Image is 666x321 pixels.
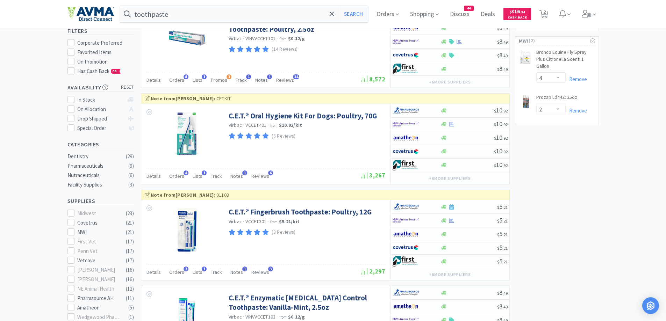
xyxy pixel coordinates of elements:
div: ( 12 ) [126,285,134,293]
span: VINVVCCET101 [245,35,275,42]
span: 3,267 [361,171,385,179]
span: 8 [184,74,188,79]
span: 316 [510,8,525,15]
span: . 49 [502,67,508,72]
span: reset [121,84,134,91]
span: 1 [267,74,272,79]
button: Search [339,6,368,22]
span: . 21 [502,232,508,237]
a: 2 [537,12,551,18]
a: Bronco Equine Fly Spray Plus Citronella Scent: 1 Gallon [536,49,595,72]
a: C.E.T.® Fingerbrush Toothpaste: Poultry, 12G [229,207,372,217]
span: Track [236,77,247,83]
span: CB [111,69,118,73]
span: 10 [494,147,508,155]
div: 01103 [145,191,506,199]
span: . 34 [520,10,525,14]
span: 8,572 [361,75,385,83]
span: Track [211,269,222,275]
span: . 21 [502,246,508,251]
span: . 21 [502,205,508,210]
span: . 92 [502,136,508,141]
span: $ [494,149,496,154]
span: 1 [202,170,207,175]
img: 67d67680309e4a0bb49a5ff0391dcc42_6.png [393,256,419,267]
span: 5 [497,216,508,224]
div: Nutraceuticals [67,171,124,180]
span: . 49 [502,291,508,296]
a: $316.34Cash Back [503,5,531,23]
span: $ [494,163,496,168]
span: 5 [497,203,508,211]
span: Orders [169,173,184,179]
input: Search by item, sku, manufacturer, ingredient, size... [120,6,368,22]
div: Corporate Preferred [77,39,134,47]
span: . 21 [502,218,508,224]
img: 1c2eb949333a4371a8dc133a89de8fe8_393381.jpg [164,111,209,156]
img: 04f0375caa354eda98b1574beb87b0c6_142571.png [519,95,533,109]
span: Reviews [276,77,294,83]
p: (3 Reviews) [272,229,295,236]
span: Lists [193,269,202,275]
span: from [279,315,287,320]
span: · [267,122,269,128]
span: Reviews [251,173,269,179]
button: +6more suppliers [425,270,474,279]
span: Details [146,77,161,83]
div: [PERSON_NAME] [77,266,121,274]
img: 67d67680309e4a0bb49a5ff0391dcc42_6.png [393,64,419,74]
div: ( 17 ) [126,238,134,246]
span: 1 [242,170,247,175]
span: 2,297 [361,267,385,275]
span: VCCET301 [245,218,266,225]
span: $ [510,10,511,14]
div: Drop Shipped [77,115,124,123]
img: 7915dbd3f8974342a4dc3feb8efc1740_58.png [393,202,419,212]
span: from [279,36,287,41]
span: . 92 [502,163,508,168]
div: On Allocation [77,105,124,114]
span: · [277,35,278,42]
a: Prozap Ld44Z: 25oz [536,94,577,104]
div: In Stock [77,96,124,104]
strong: $5.21 / kit [279,218,300,225]
span: Promos [211,77,227,83]
div: Favorited Items [77,48,134,57]
span: · [277,314,278,320]
a: Virbac [229,218,242,225]
span: $ [497,67,499,72]
div: Pharmaceuticals [67,162,124,170]
span: Details [146,269,161,275]
span: 3 [268,267,273,271]
strong: $10.92 / kit [279,122,302,128]
div: ( 11 ) [126,294,134,302]
span: from [270,123,278,128]
img: f6b2451649754179b5b4e0c70c3f7cb0_2.png [393,36,419,47]
img: e4e33dab9f054f5782a47901c742baa9_102.png [67,7,114,21]
div: CETKIT [145,95,506,102]
span: Notes [230,269,243,275]
div: ( 21 ) [126,219,134,227]
span: Details [146,173,161,179]
span: 5 [497,243,508,251]
strong: Note from [PERSON_NAME] : [151,95,215,102]
span: $ [497,218,499,224]
div: Open Intercom Messenger [642,297,659,314]
h5: Categories [67,140,134,148]
span: 1 [227,74,231,79]
img: 3331a67d23dc422aa21b1ec98afbf632_11.png [393,301,419,312]
span: $ [497,53,499,58]
span: 8 [497,37,508,45]
span: . 49 [502,53,508,58]
a: Virbac [229,314,242,320]
span: $ [497,205,499,210]
strong: Note from [PERSON_NAME] : [151,192,215,198]
span: Notes [230,173,243,179]
div: Pharmsource AH [77,294,121,302]
span: . 92 [502,149,508,154]
div: ( 5 ) [128,304,134,312]
img: 7915dbd3f8974342a4dc3feb8efc1740_58.png [393,287,419,298]
div: Amatheon [77,304,121,312]
span: Track [211,173,222,179]
h5: Suppliers [67,197,134,205]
